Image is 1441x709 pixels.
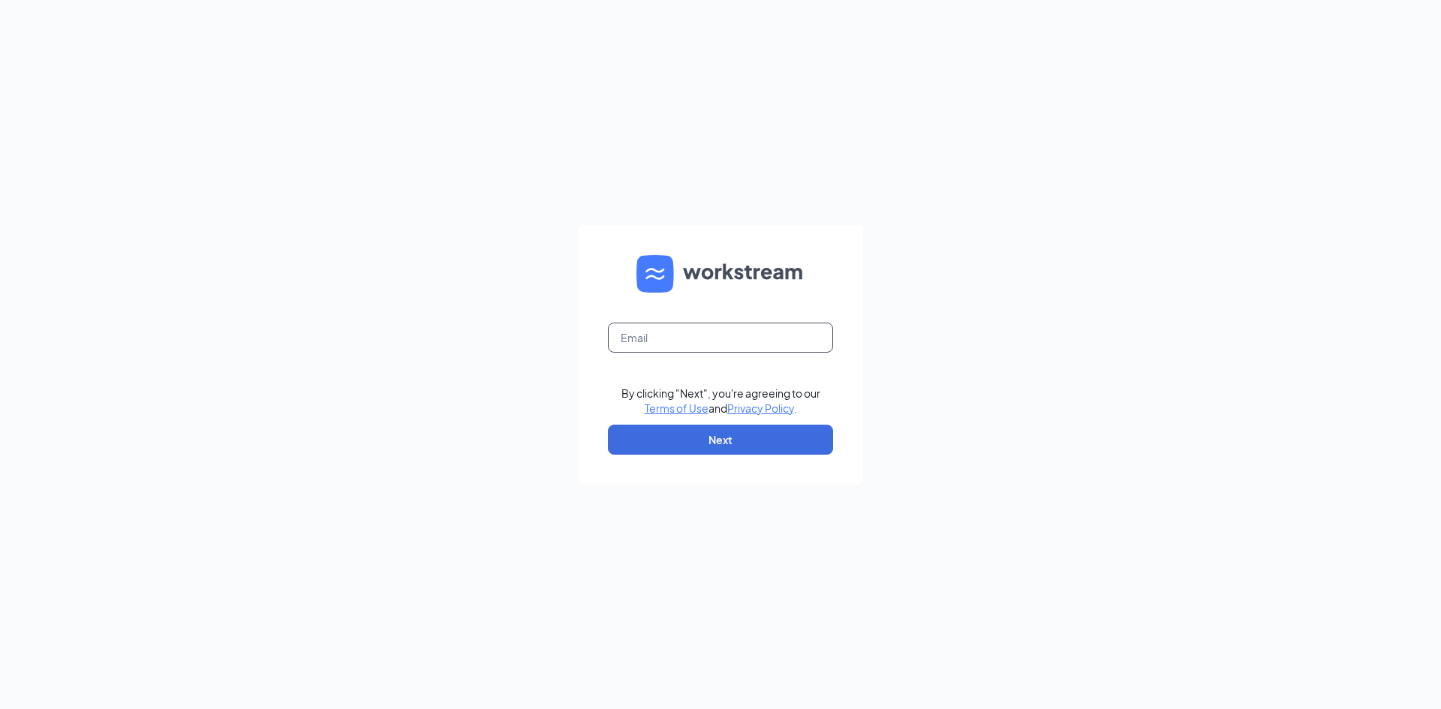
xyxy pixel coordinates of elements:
[636,255,805,293] img: WS logo and Workstream text
[608,425,833,455] button: Next
[608,323,833,353] input: Email
[645,401,708,415] a: Terms of Use
[621,386,820,416] div: By clicking "Next", you're agreeing to our and .
[727,401,794,415] a: Privacy Policy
